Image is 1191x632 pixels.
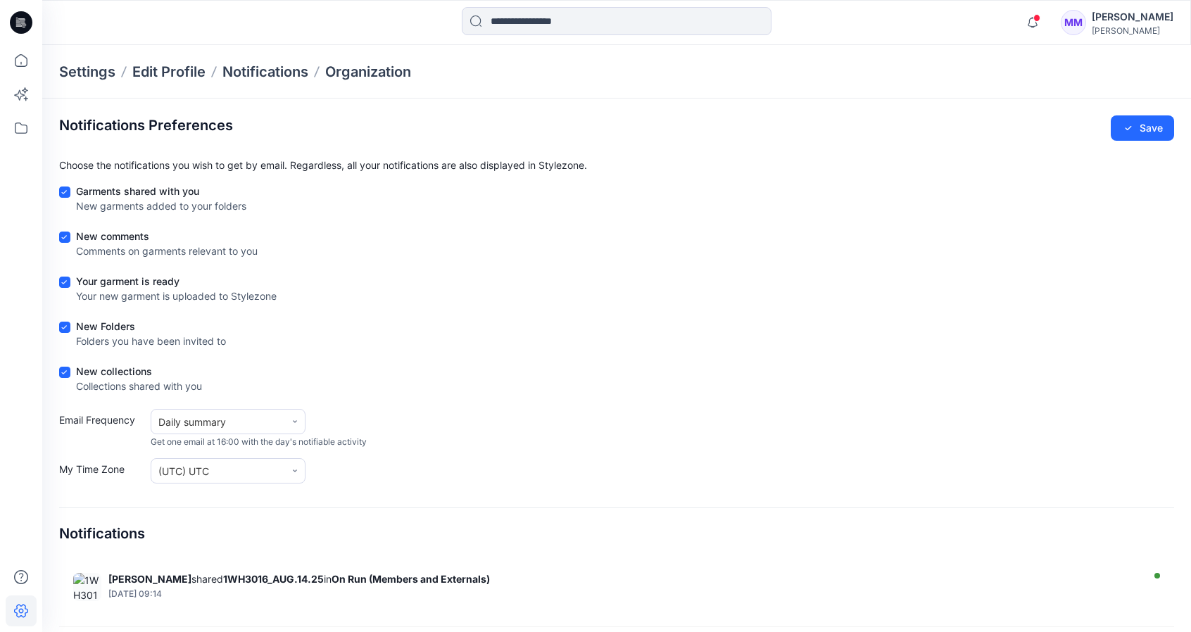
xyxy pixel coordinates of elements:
[158,415,278,429] div: Daily summary
[1092,25,1173,36] div: [PERSON_NAME]
[73,573,101,601] img: 1WH3016_AUG.14.25
[59,525,145,542] h4: Notifications
[132,62,206,82] a: Edit Profile
[76,379,202,393] div: Collections shared with you
[325,62,411,82] a: Organization
[76,184,246,198] div: Garments shared with you
[332,573,490,585] strong: On Run (Members and Externals)
[108,589,1138,599] div: Thursday, August 14, 2025 09:14
[108,573,1138,585] div: shared in
[1111,115,1174,141] button: Save
[59,158,1174,172] p: Choose the notifications you wish to get by email. Regardless, all your notifications are also di...
[1092,8,1173,25] div: [PERSON_NAME]
[59,62,115,82] p: Settings
[76,229,258,244] div: New comments
[1061,10,1086,35] div: MM
[76,198,246,213] div: New garments added to your folders
[76,319,226,334] div: New Folders
[151,436,367,448] span: Get one email at 16:00 with the day's notifiable activity
[59,412,144,448] label: Email Frequency
[158,464,278,479] div: (UTC) UTC
[59,462,144,484] label: My Time Zone
[76,334,226,348] div: Folders you have been invited to
[108,573,191,585] strong: [PERSON_NAME]
[223,573,324,585] strong: 1WH3016_AUG.14.25
[76,364,202,379] div: New collections
[76,244,258,258] div: Comments on garments relevant to you
[59,117,233,134] h2: Notifications Preferences
[76,274,277,289] div: Your garment is ready
[76,289,277,303] div: Your new garment is uploaded to Stylezone
[222,62,308,82] a: Notifications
